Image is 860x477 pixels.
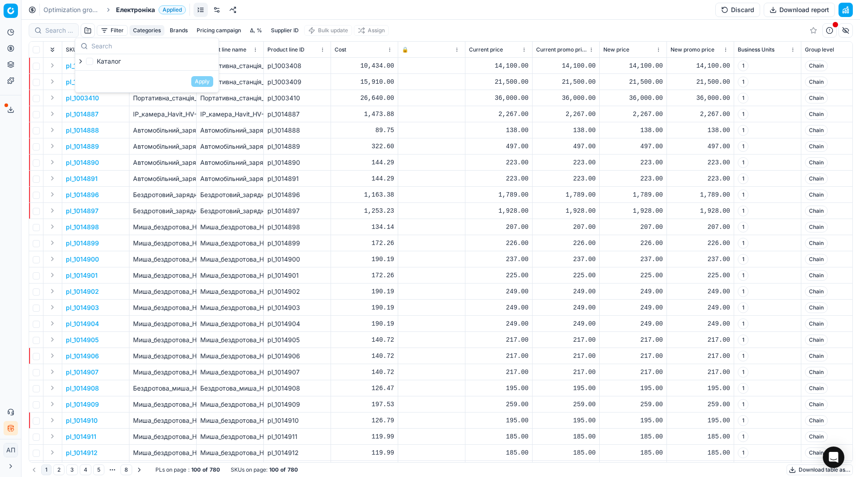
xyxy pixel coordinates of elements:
button: Expand [47,205,58,216]
div: 217.00 [671,335,730,344]
div: 207.00 [536,223,596,232]
button: pl_1014911 [66,432,96,441]
div: 1,473.88 [335,110,394,119]
span: 1 [738,318,748,329]
span: Chain [805,286,828,297]
span: Business Units [738,46,774,53]
span: 1 [738,60,748,71]
span: Group level [805,46,834,53]
span: Chain [805,173,828,184]
div: pl_1014891 [267,174,327,183]
p: Автомобільний_зарядний_пристрій_Havit_HV-CC2017_48W_USB-A+USB-C_black_(HV-CC2017) [133,142,193,151]
div: pl_1014904 [267,319,327,328]
div: 138.00 [536,126,596,135]
div: 249.00 [671,319,730,328]
div: 190.19 [335,319,394,328]
div: Автомобільний_зарядний_пристрій_Havit_HV-CC2008_2USB_white_(HV-CC2008) [200,126,260,135]
div: 223.00 [536,158,596,167]
button: 4 [80,464,91,475]
div: 2,267.00 [469,110,529,119]
div: 249.00 [603,319,663,328]
span: Каталог [97,57,121,65]
p: Миша_бездротова_Havit_HV-MS626GT_black_(HV-MS626GT)_ [133,335,193,344]
p: Миша_бездротова_Havit_HV-MS54GT_green_(HV-MS54GT) [133,271,193,280]
p: pl_1014904 [66,319,99,328]
div: 207.00 [469,223,529,232]
span: Chain [805,254,828,265]
div: 2,267.00 [603,110,663,119]
button: pl_1014905 [66,335,99,344]
div: Миша_бездротова_Havit_HV-MS57GT_black_(HV-MS57GT) [200,287,260,296]
div: 1,789.00 [536,190,596,199]
span: Chain [805,77,828,87]
div: pl_1014887 [267,110,327,119]
div: 21,500.00 [536,77,596,86]
span: АП [4,443,17,457]
div: 1,928.00 [603,206,663,215]
div: 1,163.38 [335,190,394,199]
input: Каталог [86,58,93,65]
span: Chain [805,60,828,71]
div: 226.00 [536,239,596,248]
button: Supplier ID [267,25,302,36]
button: Expand [47,286,58,297]
span: 1 [738,222,748,232]
div: 21,500.00 [469,77,529,86]
span: 1 [738,189,748,200]
button: Expand [47,221,58,232]
p: pl_1014908 [66,384,99,393]
button: Download table as... [787,464,853,475]
div: pl_1014898 [267,223,327,232]
div: 172.26 [335,271,394,280]
p: pl_1014899 [66,239,99,248]
div: 144.29 [335,174,394,183]
button: Expand [47,173,58,184]
div: 225.00 [536,271,596,280]
div: 190.19 [335,287,394,296]
div: Автомобільний_зарядний_пристрій_Havit_HV-CC2022_20W_USB+USB-C_white_(HV-CC2022) [200,158,260,167]
button: pl_1014898 [66,223,99,232]
span: Chain [805,335,828,345]
button: pl_1003408 [66,61,100,70]
div: 1,928.00 [469,206,529,215]
div: 249.00 [603,287,663,296]
div: 237.00 [536,255,596,264]
div: 207.00 [671,223,730,232]
div: 217.00 [469,335,529,344]
div: 223.00 [469,158,529,167]
button: Δ, % [246,25,266,36]
div: pl_1014890 [267,158,327,167]
div: 225.00 [469,271,529,280]
div: 1,253.23 [335,206,394,215]
div: 249.00 [536,303,596,312]
button: pl_1014888 [66,126,99,135]
span: Chain [805,125,828,136]
strong: 100 [191,466,201,473]
p: pl_1014910 [66,416,98,425]
span: Chain [805,206,828,216]
div: 190.19 [335,303,394,312]
div: 26,640.00 [335,94,394,103]
div: 36,000.00 [536,94,596,103]
button: pl_1014891 [66,174,98,183]
div: 226.00 [469,239,529,248]
div: 497.00 [671,142,730,151]
div: 14,100.00 [536,61,596,70]
div: 217.00 [536,335,596,344]
div: pl_1014889 [267,142,327,151]
span: 1 [738,93,748,103]
span: Chain [805,238,828,249]
button: pl_1014912 [66,448,98,457]
span: Product line name [200,46,246,53]
div: Миша_бездротова_Havit_HV-MS626GT_black_(HV-MS626GT)_ [200,335,260,344]
div: 21,500.00 [603,77,663,86]
div: Автомобільний_зарядний_пристрій_Havit_HV-CC2022_20W_USB+USB-C_black_(HV-CC2022) [200,174,260,183]
div: Бездротовий_зарядний_пристрій_Havit_W3041_15W_6_в_1_black_(HV-W3041) [200,206,260,215]
div: 322.60 [335,142,394,151]
div: pl_1014903 [267,303,327,312]
div: Портативна_станція_Yato_315_Вт/год,_вихід_300/600_Вт,_порти_230V_AC,_різні_USB_(YT-83090) [200,61,260,70]
button: Expand [47,189,58,200]
button: pl_1003409 [66,77,100,86]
